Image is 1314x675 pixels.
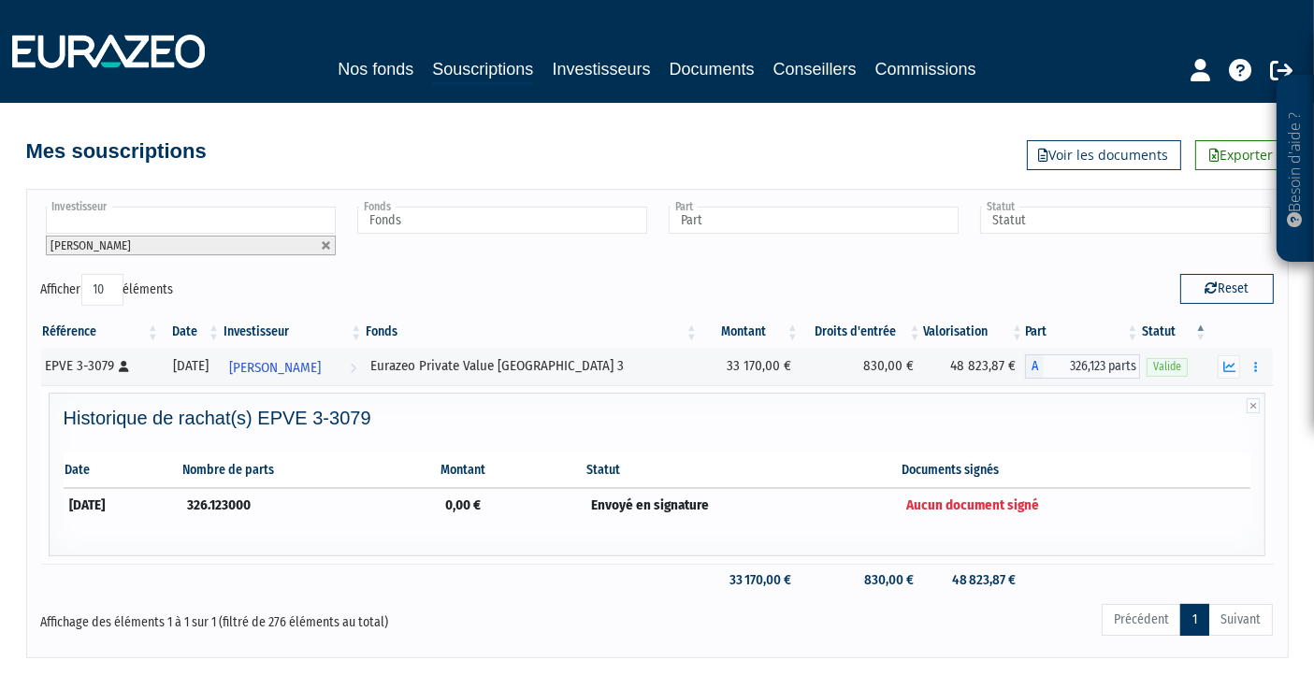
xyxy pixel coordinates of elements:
[64,488,180,522] td: [DATE]
[700,348,801,385] td: 33 170,00 €
[12,35,205,68] img: 1732889491-logotype_eurazeo_blanc_rvb.png
[180,488,440,522] td: 326.123000
[41,602,539,632] div: Affichage des éléments 1 à 1 sur 1 (filtré de 276 éléments au total)
[552,56,650,82] a: Investisseurs
[222,348,364,385] a: [PERSON_NAME]
[26,140,207,163] h4: Mes souscriptions
[1147,358,1188,376] span: Valide
[801,348,923,385] td: 830,00 €
[64,408,1251,428] h4: Historique de rachat(s) EPVE 3-3079
[585,453,900,488] th: Statut
[229,351,321,385] span: [PERSON_NAME]
[923,348,1025,385] td: 48 823,87 €
[700,564,801,596] td: 33 170,00 €
[1180,274,1274,304] button: Reset
[906,496,1039,513] span: Aucun document signé
[364,316,699,348] th: Fonds: activer pour trier la colonne par ordre croissant
[670,56,755,82] a: Documents
[222,316,364,348] th: Investisseur: activer pour trier la colonne par ordre croissant
[180,453,440,488] th: Nombre de parts
[1025,316,1140,348] th: Part: activer pour trier la colonne par ordre croissant
[167,356,215,376] div: [DATE]
[1180,604,1209,636] a: 1
[585,488,900,522] td: Envoyé en signature
[51,238,132,252] span: [PERSON_NAME]
[1025,354,1140,379] div: A - Eurazeo Private Value Europe 3
[41,316,161,348] th: Référence : activer pour trier la colonne par ordre croissant
[700,316,801,348] th: Montant: activer pour trier la colonne par ordre croissant
[801,316,923,348] th: Droits d'entrée: activer pour trier la colonne par ordre croissant
[120,361,130,372] i: [Français] Personne physique
[1044,354,1140,379] span: 326,123 parts
[41,274,174,306] label: Afficher éléments
[370,356,692,376] div: Eurazeo Private Value [GEOGRAPHIC_DATA] 3
[439,488,585,522] td: 0,00 €
[1140,316,1208,348] th: Statut : activer pour trier la colonne par ordre d&eacute;croissant
[1025,354,1044,379] span: A
[46,356,154,376] div: EPVE 3-3079
[1195,140,1289,170] a: Exporter
[350,351,356,385] i: Voir l'investisseur
[432,56,533,85] a: Souscriptions
[773,56,857,82] a: Conseillers
[1285,85,1307,253] p: Besoin d'aide ?
[923,564,1025,596] td: 48 823,87 €
[64,453,180,488] th: Date
[338,56,413,82] a: Nos fonds
[875,56,976,82] a: Commissions
[801,564,923,596] td: 830,00 €
[161,316,222,348] th: Date: activer pour trier la colonne par ordre croissant
[923,316,1025,348] th: Valorisation: activer pour trier la colonne par ordre croissant
[1027,140,1181,170] a: Voir les documents
[900,453,1250,488] th: Documents signés
[439,453,585,488] th: Montant
[81,274,123,306] select: Afficheréléments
